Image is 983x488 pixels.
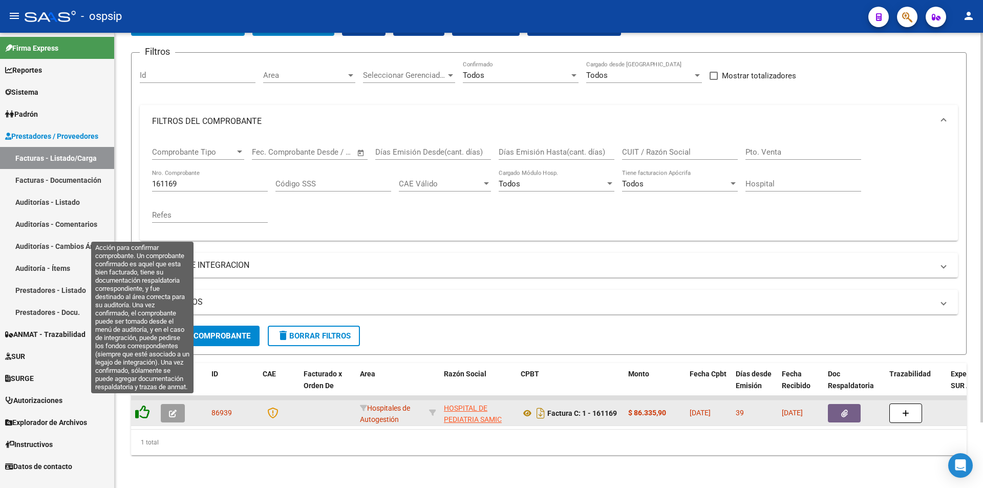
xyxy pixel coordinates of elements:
[252,147,285,157] input: Start date
[259,363,300,408] datatable-header-cell: CAE
[736,409,744,417] span: 39
[363,71,446,80] span: Seleccionar Gerenciador
[8,10,20,22] mat-icon: menu
[152,147,235,157] span: Comprobante Tipo
[140,253,958,278] mat-expansion-panel-header: FILTROS DE INTEGRACION
[444,402,512,424] div: 30615915544
[534,405,547,421] i: Descargar documento
[824,363,885,408] datatable-header-cell: Doc Respaldatoria
[5,417,87,428] span: Explorador de Archivos
[277,331,351,341] span: Borrar Filtros
[628,370,649,378] span: Monto
[628,409,666,417] strong: $ 86.335,90
[360,404,410,424] span: Hospitales de Autogestión
[81,5,122,28] span: - ospsip
[722,70,796,82] span: Mostrar totalizadores
[152,296,933,308] mat-panel-title: MAS FILTROS
[736,370,772,390] span: Días desde Emisión
[5,65,42,76] span: Reportes
[360,370,375,378] span: Area
[300,363,356,408] datatable-header-cell: Facturado x Orden De
[622,179,644,188] span: Todos
[5,131,98,142] span: Prestadores / Proveedores
[207,363,259,408] datatable-header-cell: ID
[5,87,38,98] span: Sistema
[140,138,958,241] div: FILTROS DEL COMPROBANTE
[152,116,933,127] mat-panel-title: FILTROS DEL COMPROBANTE
[399,179,482,188] span: CAE Válido
[885,363,947,408] datatable-header-cell: Trazabilidad
[149,331,250,341] span: Buscar Comprobante
[131,430,967,455] div: 1 total
[140,105,958,138] mat-expansion-panel-header: FILTROS DEL COMPROBANTE
[499,179,520,188] span: Todos
[5,439,53,450] span: Instructivos
[5,373,34,384] span: SURGE
[268,326,360,346] button: Borrar Filtros
[889,370,931,378] span: Trazabilidad
[828,370,874,390] span: Doc Respaldatoria
[690,409,711,417] span: [DATE]
[211,370,218,378] span: ID
[140,326,260,346] button: Buscar Comprobante
[778,363,824,408] datatable-header-cell: Fecha Recibido
[5,43,58,54] span: Firma Express
[5,395,62,406] span: Autorizaciones
[686,363,732,408] datatable-header-cell: Fecha Cpbt
[5,461,72,472] span: Datos de contacto
[444,370,486,378] span: Razón Social
[140,45,175,59] h3: Filtros
[304,370,342,390] span: Facturado x Orden De
[521,370,539,378] span: CPBT
[356,363,425,408] datatable-header-cell: Area
[586,71,608,80] span: Todos
[5,329,86,340] span: ANMAT - Trazabilidad
[277,329,289,342] mat-icon: delete
[440,363,517,408] datatable-header-cell: Razón Social
[963,10,975,22] mat-icon: person
[263,71,346,80] span: Area
[5,109,38,120] span: Padrón
[5,351,25,362] span: SUR
[517,363,624,408] datatable-header-cell: CPBT
[948,453,973,478] div: Open Intercom Messenger
[624,363,686,408] datatable-header-cell: Monto
[140,290,958,314] mat-expansion-panel-header: MAS FILTROS
[152,260,933,271] mat-panel-title: FILTROS DE INTEGRACION
[732,363,778,408] datatable-header-cell: Días desde Emisión
[444,404,502,447] span: HOSPITAL DE PEDIATRIA SAMIC "PROFESOR [PERSON_NAME]"
[149,329,161,342] mat-icon: search
[463,71,484,80] span: Todos
[690,370,726,378] span: Fecha Cpbt
[782,370,810,390] span: Fecha Recibido
[547,409,617,417] strong: Factura C: 1 - 161169
[294,147,344,157] input: End date
[355,147,367,159] button: Open calendar
[782,409,803,417] span: [DATE]
[263,370,276,378] span: CAE
[211,409,232,417] span: 86939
